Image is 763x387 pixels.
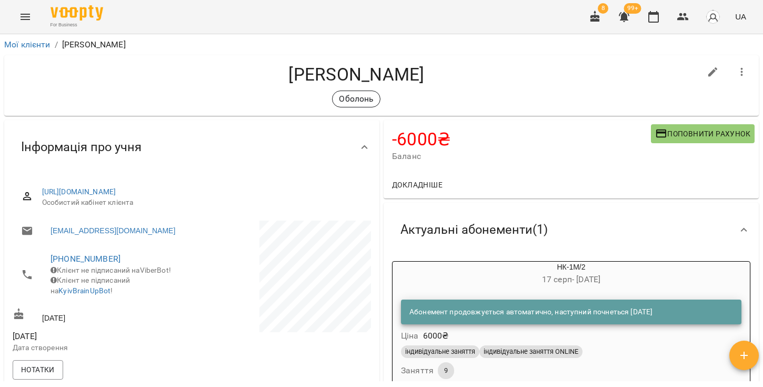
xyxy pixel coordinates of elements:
[51,266,171,274] span: Клієнт не підписаний на ViberBot!
[393,262,750,287] div: НК-1М/2
[21,363,55,376] span: Нотатки
[409,303,652,322] div: Абонемент продовжується автоматично, наступний почнеться [DATE]
[13,330,190,343] span: [DATE]
[392,178,443,191] span: Докладніше
[479,347,583,356] span: індивідуальне заняття ONLINE
[4,120,379,174] div: Інформація про учня
[542,274,600,284] span: 17 серп - [DATE]
[598,3,608,14] span: 8
[4,39,51,49] a: Мої клієнти
[13,64,700,85] h4: [PERSON_NAME]
[4,38,759,51] nav: breadcrumb
[392,128,651,150] h4: -6000 ₴
[13,360,63,379] button: Нотатки
[388,175,447,194] button: Докладніше
[401,329,419,343] h6: Ціна
[401,363,434,378] h6: Заняття
[42,187,116,196] a: [URL][DOMAIN_NAME]
[735,11,746,22] span: UA
[651,124,755,143] button: Поповнити рахунок
[42,197,363,208] span: Особистий кабінет клієнта
[51,276,130,295] span: Клієнт не підписаний на !
[400,222,548,238] span: Актуальні абонементи ( 1 )
[706,9,720,24] img: avatar_s.png
[384,203,759,257] div: Актуальні абонементи(1)
[21,139,142,155] span: Інформація про учня
[13,4,38,29] button: Menu
[438,366,454,375] span: 9
[392,150,651,163] span: Баланс
[11,306,192,325] div: [DATE]
[624,3,641,14] span: 99+
[401,347,479,356] span: індивідуальне заняття
[62,38,126,51] p: [PERSON_NAME]
[332,91,380,107] div: Оболонь
[58,286,111,295] a: KyivBrainUpBot
[339,93,374,105] p: Оболонь
[423,330,449,342] p: 6000 ₴
[51,254,121,264] a: [PHONE_NUMBER]
[731,7,750,26] button: UA
[13,343,190,353] p: Дата створення
[51,5,103,21] img: Voopty Logo
[51,22,103,28] span: For Business
[55,38,58,51] li: /
[655,127,750,140] span: Поповнити рахунок
[51,225,175,236] a: [EMAIL_ADDRESS][DOMAIN_NAME]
